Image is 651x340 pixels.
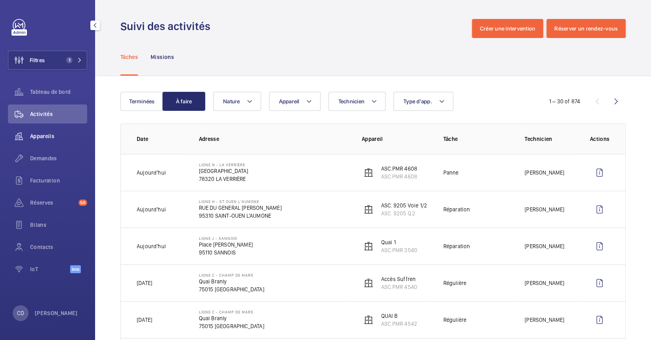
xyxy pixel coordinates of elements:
[381,320,417,328] p: ASC.PMR 4542
[443,242,470,250] p: Réparation
[364,315,373,325] img: elevator.svg
[279,98,300,104] span: Appareil
[393,92,453,111] button: Type d'app.
[269,92,321,111] button: Appareil
[30,177,87,184] span: Facturation
[199,249,253,256] p: 95110 SANNOIS
[364,205,373,214] img: elevator.svg
[137,279,152,287] p: [DATE]
[364,241,373,251] img: elevator.svg
[443,135,512,143] p: Tâche
[8,51,87,70] button: Filtres1
[30,132,87,140] span: Appareils
[30,56,45,64] span: Filtres
[70,265,81,273] span: Beta
[472,19,544,38] button: Créer une intervention
[199,310,264,314] p: Ligne C - CHAMP DE MARS
[546,19,626,38] button: Réserver un rendez-vous
[137,135,186,143] p: Date
[199,314,264,322] p: Quai Branly
[199,204,282,212] p: RUE DU GENERAL [PERSON_NAME]
[199,135,349,143] p: Adresse
[381,312,417,320] p: QUAI B
[199,236,253,241] p: Ligne J - SANNOIS
[525,316,564,324] p: [PERSON_NAME]
[78,199,87,206] span: 58
[151,53,174,61] p: Missions
[381,173,417,180] p: ASC.PMR 4608
[162,92,205,111] button: À faire
[381,165,417,173] p: ASC.PMR 4608
[443,169,458,177] p: Panne
[443,316,466,324] p: Régulière
[120,92,163,111] button: Terminées
[443,205,470,213] p: Réparation
[199,162,248,167] p: Ligne N - La Verrière
[381,201,427,209] p: ASC. 9205 Voie 1/2
[223,98,240,104] span: Nature
[328,92,386,111] button: Technicien
[30,199,75,207] span: Réserves
[137,169,166,177] p: Aujourd'hui
[199,212,282,220] p: 95310 SAINT-OUEN L'AUMONE
[137,242,166,250] p: Aujourd'hui
[364,168,373,177] img: elevator.svg
[30,243,87,251] span: Contacts
[590,135,609,143] p: Actions
[362,135,431,143] p: Appareil
[199,241,253,249] p: Place [PERSON_NAME]
[443,279,466,287] p: Régulière
[137,316,152,324] p: [DATE]
[199,175,248,183] p: 78320 LA VERRIÈRE
[30,88,87,96] span: Tableau de bord
[338,98,365,104] span: Technicien
[403,98,432,104] span: Type d'app.
[381,238,417,246] p: Quai 1
[381,209,427,217] p: ASC. 9205 Q.2
[35,309,78,317] p: [PERSON_NAME]
[525,135,577,143] p: Technicien
[17,309,24,317] p: CD
[120,19,215,34] h1: Suivi des activités
[525,205,564,213] p: [PERSON_NAME]
[364,278,373,288] img: elevator.svg
[525,242,564,250] p: [PERSON_NAME]
[120,53,138,61] p: Tâches
[30,154,87,162] span: Demandes
[549,97,580,105] div: 1 – 30 of 874
[381,275,417,283] p: Accès Suffren
[199,322,264,330] p: 75015 [GEOGRAPHIC_DATA]
[525,169,564,177] p: [PERSON_NAME]
[199,273,264,277] p: Ligne C - CHAMP DE MARS
[381,246,417,254] p: ASC.PMR 3540
[381,283,417,291] p: ASC.PMR 4540
[137,205,166,213] p: Aujourd'hui
[30,221,87,229] span: Bilans
[199,285,264,293] p: 75015 [GEOGRAPHIC_DATA]
[199,277,264,285] p: Quai Branly
[30,265,70,273] span: IoT
[199,167,248,175] p: [GEOGRAPHIC_DATA]
[30,110,87,118] span: Activités
[66,57,73,63] span: 1
[213,92,261,111] button: Nature
[199,199,282,204] p: Ligne H - ST OUEN L'AUMONE
[525,279,564,287] p: [PERSON_NAME]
